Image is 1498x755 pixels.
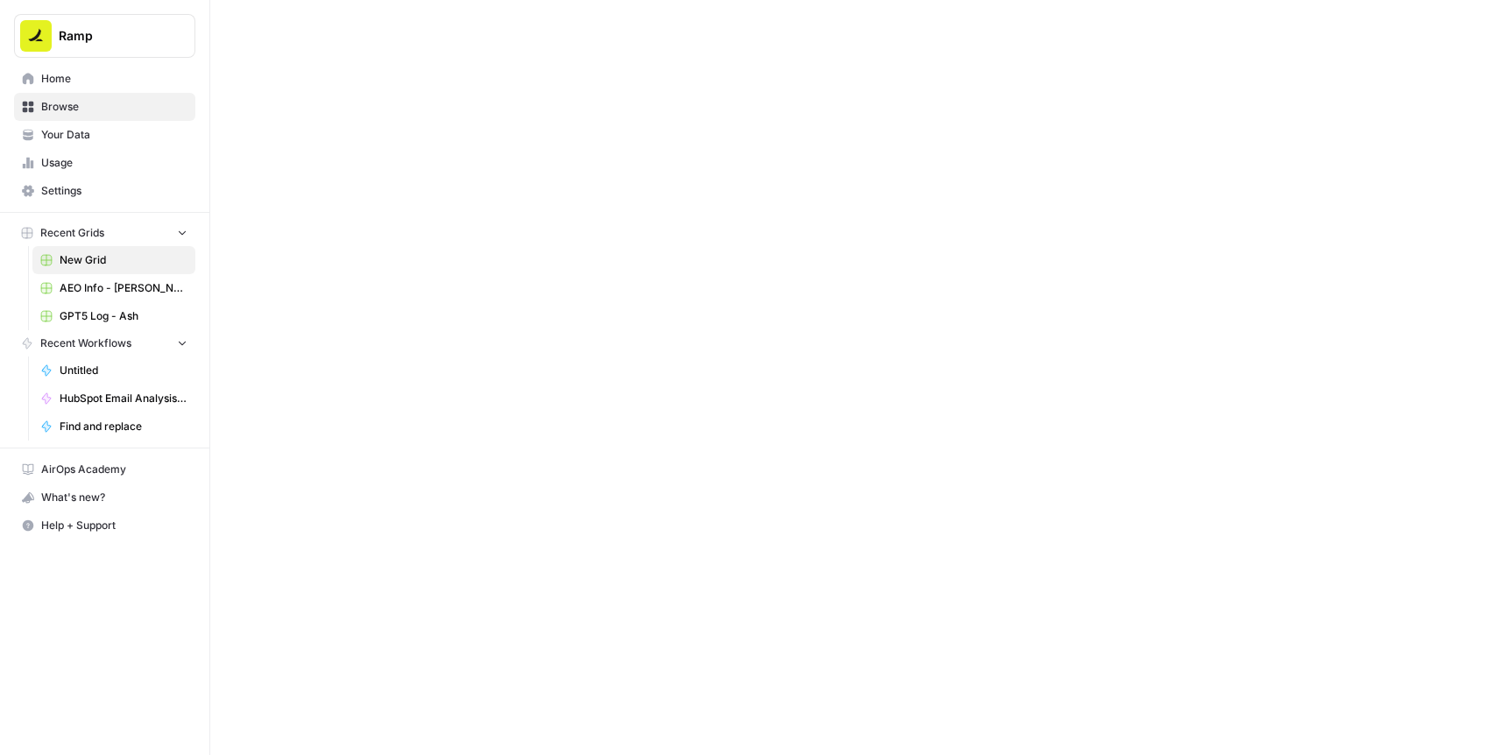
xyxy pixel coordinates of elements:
span: GPT5 Log - Ash [60,308,187,324]
a: Browse [14,93,195,121]
a: Settings [14,177,195,205]
span: Recent Workflows [40,335,131,351]
a: HubSpot Email Analysis Segment [32,385,195,413]
span: New Grid [60,252,187,268]
a: Your Data [14,121,195,149]
span: Untitled [60,363,187,378]
span: AirOps Academy [41,462,187,477]
span: Ramp [59,27,165,45]
span: Find and replace [60,419,187,434]
a: New Grid [32,246,195,274]
a: Find and replace [32,413,195,441]
span: Home [41,71,187,87]
a: GPT5 Log - Ash [32,302,195,330]
a: Usage [14,149,195,177]
a: Untitled [32,356,195,385]
a: AirOps Academy [14,455,195,483]
button: Recent Workflows [14,330,195,356]
span: Recent Grids [40,225,104,241]
img: Ramp Logo [20,20,52,52]
span: AEO Info - [PERSON_NAME] [60,280,187,296]
span: Help + Support [41,518,187,533]
span: HubSpot Email Analysis Segment [60,391,187,406]
button: Help + Support [14,512,195,540]
button: What's new? [14,483,195,512]
button: Recent Grids [14,220,195,246]
span: Usage [41,155,187,171]
div: What's new? [15,484,194,511]
button: Workspace: Ramp [14,14,195,58]
span: Browse [41,99,187,115]
a: AEO Info - [PERSON_NAME] [32,274,195,302]
span: Settings [41,183,187,199]
a: Home [14,65,195,93]
span: Your Data [41,127,187,143]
